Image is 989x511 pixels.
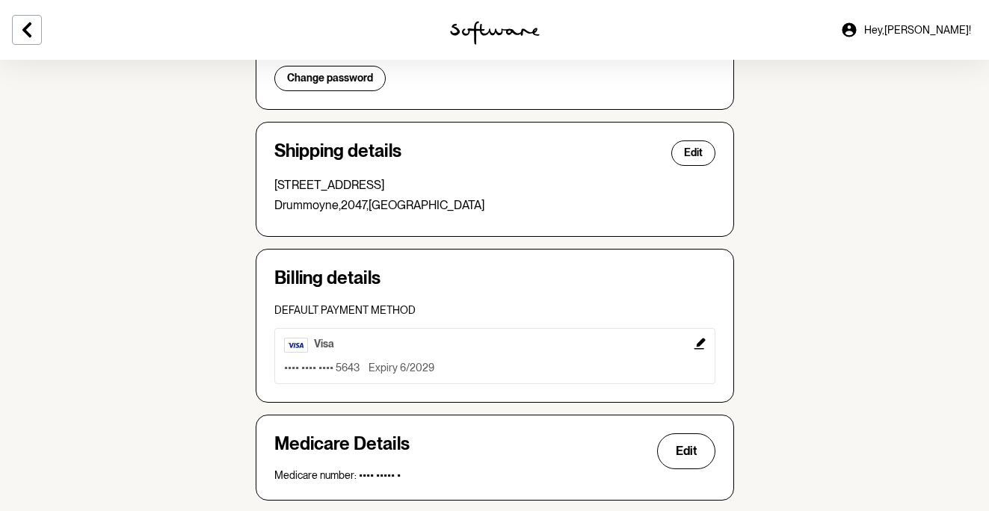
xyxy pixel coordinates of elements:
span: Default payment method [274,304,416,316]
span: Edit [676,444,697,458]
p: •••• •••• •••• 5643 [284,362,360,374]
h4: Medicare Details [274,433,410,469]
span: visa [314,338,334,350]
button: Change password [274,66,386,91]
span: Change password [287,72,373,84]
span: Hey, [PERSON_NAME] ! [864,24,971,37]
h4: Shipping details [274,140,401,166]
p: [STREET_ADDRESS] [274,178,715,192]
button: Edit [657,433,715,469]
img: visa.d90d5dc0c0c428db6ba0.webp [284,338,308,353]
p: Medicare number: •••• ••••• • [274,469,715,482]
img: software logo [450,21,540,45]
p: Expiry 6/2029 [369,362,434,374]
button: Edit [274,328,715,384]
a: Hey,[PERSON_NAME]! [831,12,980,48]
p: Drummoyne , 2047 , [GEOGRAPHIC_DATA] [274,198,715,212]
h4: Billing details [274,267,715,289]
span: Edit [684,146,703,159]
button: Edit [671,140,715,166]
